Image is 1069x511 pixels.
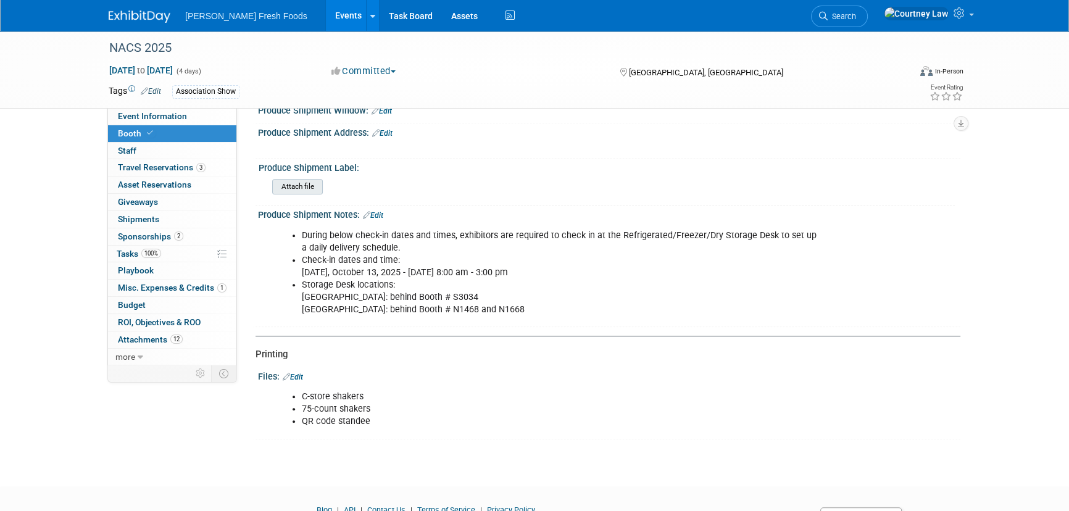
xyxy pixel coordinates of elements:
span: Search [828,12,856,21]
a: ROI, Objectives & ROO [108,314,236,331]
div: Event Format [836,64,963,83]
img: Courtney Law [884,7,949,20]
div: Produce Shipment Window: [258,101,960,117]
a: Budget [108,297,236,314]
span: (4 days) [175,67,201,75]
a: Shipments [108,211,236,228]
span: Travel Reservations [118,162,206,172]
span: 2 [174,231,183,241]
div: Event Rating [930,85,963,91]
span: Giveaways [118,197,158,207]
div: NACS 2025 [105,37,891,59]
span: more [115,352,135,362]
span: Shipments [118,214,159,224]
span: Booth [118,128,156,138]
a: Giveaways [108,194,236,210]
a: Asset Reservations [108,177,236,193]
span: 3 [196,163,206,172]
span: Playbook [118,265,154,275]
a: Edit [372,107,392,115]
div: Printing [256,348,951,361]
button: Committed [327,65,401,78]
td: Tags [109,85,161,99]
a: more [108,349,236,365]
i: Booth reservation complete [147,130,153,136]
div: Produce Shipment Notes: [258,206,960,222]
span: [PERSON_NAME] Fresh Foods [185,11,307,21]
div: Association Show [172,85,239,98]
a: Search [811,6,868,27]
span: Misc. Expenses & Credits [118,283,227,293]
a: Travel Reservations3 [108,159,236,176]
a: Playbook [108,262,236,279]
span: [GEOGRAPHIC_DATA], [GEOGRAPHIC_DATA] [628,68,783,77]
img: ExhibitDay [109,10,170,23]
span: 100% [141,249,161,258]
a: Staff [108,143,236,159]
span: Sponsorships [118,231,183,241]
div: Files: [258,367,960,383]
div: In-Person [934,67,963,76]
a: Tasks100% [108,246,236,262]
span: Attachments [118,334,183,344]
span: Asset Reservations [118,180,191,189]
span: ROI, Objectives & ROO [118,317,201,327]
span: Staff [118,146,136,156]
li: 75-count shakers [302,403,817,415]
a: Attachments12 [108,331,236,348]
img: Format-Inperson.png [920,66,933,76]
a: Edit [283,373,303,381]
a: Sponsorships2 [108,228,236,245]
a: Edit [372,129,393,138]
li: Check-in dates and time: [DATE], October 13, 2025 - [DATE] 8:00 am - 3:00 pm [302,254,817,279]
span: to [135,65,147,75]
a: Booth [108,125,236,142]
span: [DATE] [DATE] [109,65,173,76]
span: Tasks [117,249,161,259]
span: Event Information [118,111,187,121]
span: 1 [217,283,227,293]
span: Budget [118,300,146,310]
td: Toggle Event Tabs [212,365,237,381]
li: Storage Desk locations: [GEOGRAPHIC_DATA]: behind Booth # S3034 [GEOGRAPHIC_DATA]: behind Booth #... [302,279,817,316]
li: QR code standee [302,415,817,428]
a: Misc. Expenses & Credits1 [108,280,236,296]
a: Event Information [108,108,236,125]
div: Produce Shipment Label: [259,159,955,174]
a: Edit [141,87,161,96]
li: C-store shakers [302,391,817,403]
a: Edit [363,211,383,220]
td: Personalize Event Tab Strip [190,365,212,381]
div: Produce Shipment Address: [258,123,960,139]
span: 12 [170,334,183,344]
li: During below check-in dates and times, exhibitors are required to check in at the Refrigerated/Fr... [302,230,817,254]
